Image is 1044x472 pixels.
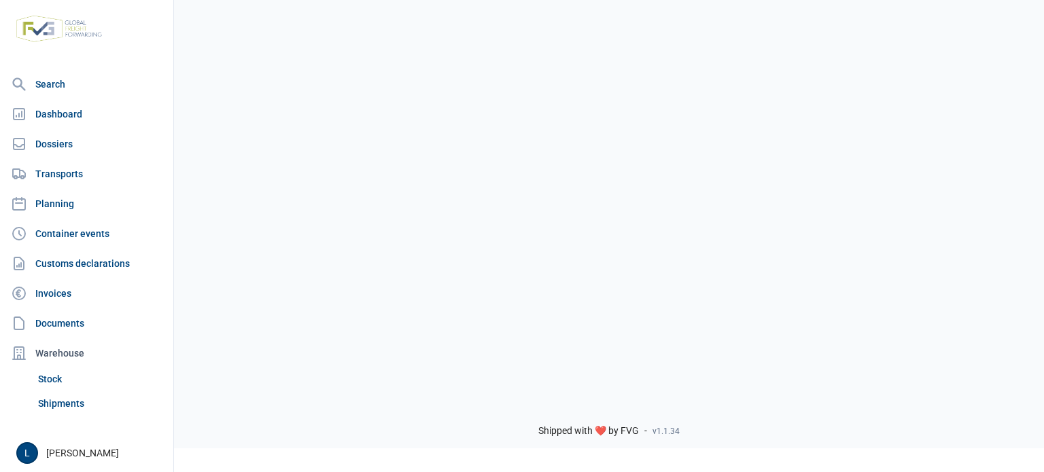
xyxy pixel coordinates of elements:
[5,71,168,98] a: Search
[5,250,168,277] a: Customs declarations
[5,101,168,128] a: Dashboard
[652,426,680,437] span: v1.1.34
[5,190,168,217] a: Planning
[16,442,38,464] button: L
[5,280,168,307] a: Invoices
[5,340,168,367] div: Warehouse
[538,425,639,437] span: Shipped with ❤️ by FVG
[11,10,107,48] img: FVG - Global freight forwarding
[5,310,168,337] a: Documents
[644,425,647,437] span: -
[5,130,168,158] a: Dossiers
[33,391,168,416] a: Shipments
[5,220,168,247] a: Container events
[33,367,168,391] a: Stock
[16,442,165,464] div: [PERSON_NAME]
[5,160,168,187] a: Transports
